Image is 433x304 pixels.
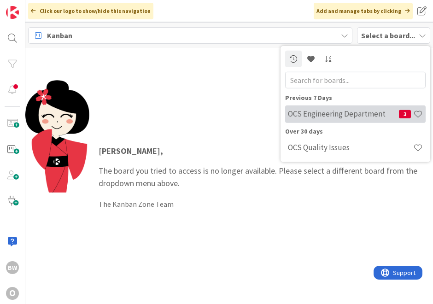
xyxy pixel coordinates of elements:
[99,199,424,210] div: The Kanban Zone Team
[285,93,426,102] div: Previous 7 Days
[99,145,424,189] p: The board you tried to access is no longer available. Please select a different board from the dr...
[99,146,163,156] strong: [PERSON_NAME] ,
[6,287,19,300] div: O
[47,30,72,41] span: Kanban
[361,31,415,40] b: Select a board...
[19,1,42,12] span: Support
[6,261,19,274] div: BW
[285,126,426,136] div: Over 30 days
[399,110,411,118] span: 3
[28,3,153,19] div: Click our logo to show/hide this navigation
[288,143,413,152] h4: OCS Quality Issues
[6,6,19,19] img: Visit kanbanzone.com
[314,3,413,19] div: Add and manage tabs by clicking
[285,71,426,88] input: Search for boards...
[288,109,399,118] h4: OCS Engineering Department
